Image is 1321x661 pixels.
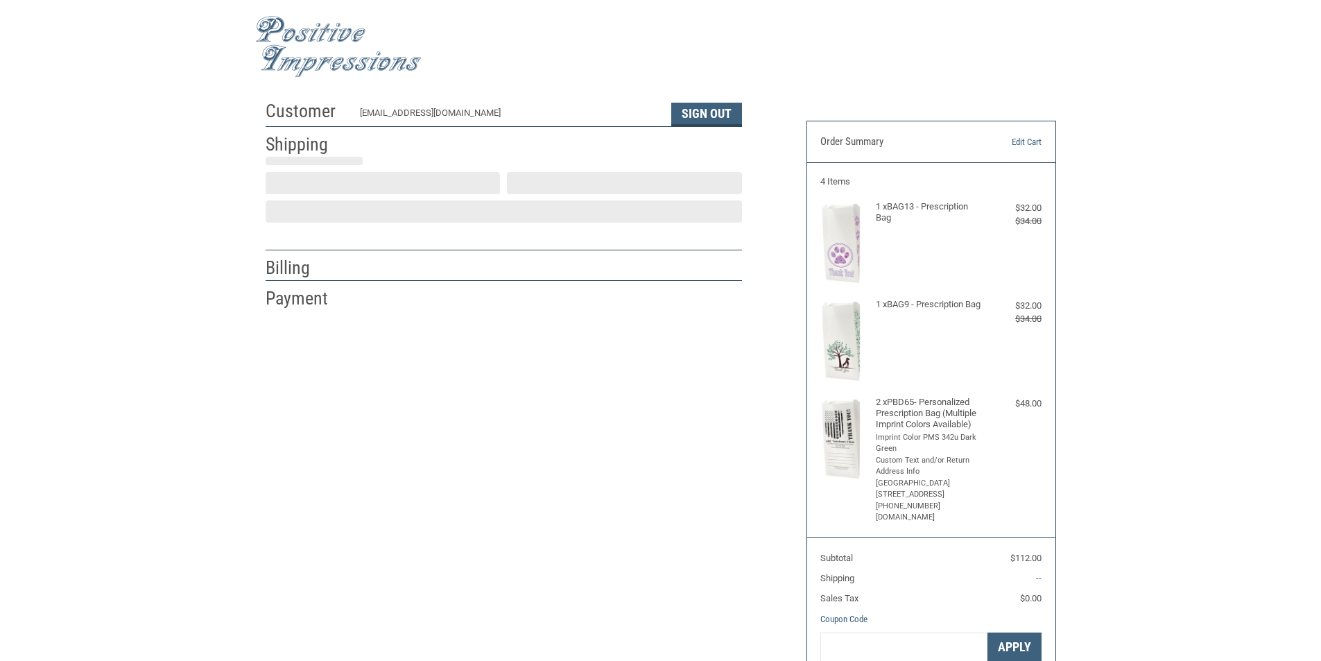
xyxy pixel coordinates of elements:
[671,103,742,126] button: Sign Out
[820,614,867,624] a: Coupon Code
[266,100,347,123] h2: Customer
[876,455,983,524] li: Custom Text and/or Return Address Info [GEOGRAPHIC_DATA] [STREET_ADDRESS] [PHONE_NUMBER] [DOMAIN_...
[876,299,983,310] h4: 1 x BAG9 - Prescription Bag
[971,135,1042,149] a: Edit Cart
[266,257,347,280] h2: Billing
[820,573,854,583] span: Shipping
[820,176,1042,187] h3: 4 Items
[986,299,1042,313] div: $32.00
[360,106,657,126] div: [EMAIL_ADDRESS][DOMAIN_NAME]
[255,16,422,78] img: Positive Impressions
[876,201,983,224] h4: 1 x BAG13 - Prescription Bag
[820,553,853,563] span: Subtotal
[266,287,347,310] h2: Payment
[1036,573,1042,583] span: --
[986,397,1042,411] div: $48.00
[1010,553,1042,563] span: $112.00
[1020,593,1042,603] span: $0.00
[876,397,983,431] h4: 2 x PBD65- Personalized Prescription Bag (Multiple Imprint Colors Available)
[820,593,858,603] span: Sales Tax
[986,312,1042,326] div: $34.00
[876,432,983,455] li: Imprint Color PMS 342u Dark Green
[986,201,1042,215] div: $32.00
[986,214,1042,228] div: $34.00
[266,133,347,156] h2: Shipping
[820,135,971,149] h3: Order Summary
